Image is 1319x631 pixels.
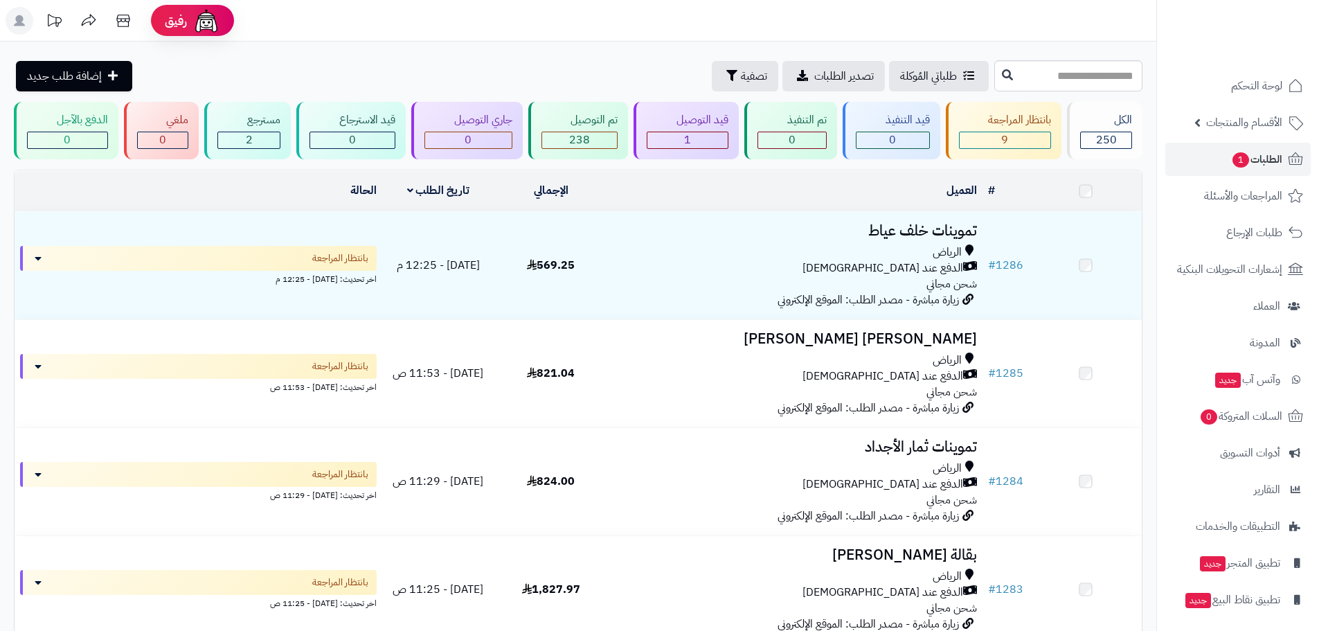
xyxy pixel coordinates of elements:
span: 821.04 [527,365,575,382]
a: العملاء [1165,290,1311,323]
span: الدفع عند [DEMOGRAPHIC_DATA] [802,260,963,276]
span: 0 [349,132,356,148]
a: المدونة [1165,326,1311,359]
div: بانتظار المراجعة [959,112,1052,128]
a: الإجمالي [534,182,568,199]
a: جاري التوصيل 0 [409,102,526,159]
span: بانتظار المراجعة [312,468,368,481]
span: طلبات الإرجاع [1226,223,1282,242]
a: وآتس آبجديد [1165,363,1311,396]
span: 1,827.97 [522,581,580,598]
div: 238 [542,132,618,148]
a: مسترجع 2 [201,102,294,159]
a: بانتظار المراجعة 9 [943,102,1065,159]
a: الطلبات1 [1165,143,1311,176]
span: الأقسام والمنتجات [1206,113,1282,132]
span: 0 [159,132,166,148]
span: التقارير [1254,480,1280,499]
span: الدفع عند [DEMOGRAPHIC_DATA] [802,585,963,601]
span: الرياض [933,569,962,585]
div: جاري التوصيل [424,112,512,128]
span: وآتس آب [1214,370,1280,389]
a: ملغي 0 [121,102,202,159]
a: لوحة التحكم [1165,69,1311,103]
span: # [988,581,996,598]
span: 250 [1096,132,1117,148]
span: الرياض [933,353,962,368]
h3: تموينات خلف عياط [613,223,977,239]
a: #1283 [988,581,1023,598]
div: اخر تحديث: [DATE] - 12:25 م [20,271,377,285]
a: الحالة [350,182,377,199]
span: زيارة مباشرة - مصدر الطلب: الموقع الإلكتروني [778,508,959,524]
a: تطبيق المتجرجديد [1165,546,1311,580]
span: تطبيق المتجر [1199,553,1280,573]
span: الدفع عند [DEMOGRAPHIC_DATA] [802,477,963,492]
a: تم التوصيل 238 [526,102,631,159]
span: جديد [1200,556,1226,571]
span: المراجعات والأسئلة [1204,186,1282,206]
span: إضافة طلب جديد [27,68,102,85]
h3: تموينات ثمار الأجداد [613,439,977,455]
span: 2 [246,132,253,148]
a: المراجعات والأسئلة [1165,179,1311,213]
span: التطبيقات والخدمات [1196,517,1280,536]
span: زيارة مباشرة - مصدر الطلب: الموقع الإلكتروني [778,400,959,416]
span: تصدير الطلبات [814,68,874,85]
a: السلات المتروكة0 [1165,400,1311,433]
button: تصفية [712,61,778,91]
span: 0 [465,132,472,148]
div: قيد التنفيذ [856,112,930,128]
span: # [988,473,996,490]
span: شحن مجاني [926,276,977,292]
span: # [988,257,996,274]
span: 0 [64,132,71,148]
h3: [PERSON_NAME] [PERSON_NAME] [613,331,977,347]
img: ai-face.png [192,7,220,35]
a: تطبيق نقاط البيعجديد [1165,583,1311,616]
div: اخر تحديث: [DATE] - 11:29 ص [20,487,377,501]
a: طلباتي المُوكلة [889,61,989,91]
div: 0 [138,132,188,148]
span: الدفع عند [DEMOGRAPHIC_DATA] [802,368,963,384]
a: تم التنفيذ 0 [742,102,840,159]
span: 569.25 [527,257,575,274]
a: إشعارات التحويلات البنكية [1165,253,1311,286]
span: بانتظار المراجعة [312,359,368,373]
span: 0 [889,132,896,148]
span: شحن مجاني [926,492,977,508]
span: 0 [1201,409,1217,425]
span: 824.00 [527,473,575,490]
a: تصدير الطلبات [782,61,885,91]
a: التطبيقات والخدمات [1165,510,1311,543]
span: بانتظار المراجعة [312,251,368,265]
span: الرياض [933,245,962,260]
span: العملاء [1253,296,1280,316]
span: أدوات التسويق [1220,443,1280,463]
a: التقارير [1165,473,1311,506]
span: 9 [1001,132,1008,148]
span: 238 [569,132,590,148]
span: [DATE] - 12:25 م [397,257,480,274]
div: 2 [218,132,280,148]
span: تصفية [741,68,767,85]
span: السلات المتروكة [1199,407,1282,426]
h3: بقالة [PERSON_NAME] [613,547,977,563]
span: جديد [1215,373,1241,388]
span: شحن مجاني [926,600,977,616]
div: اخر تحديث: [DATE] - 11:25 ص [20,595,377,610]
div: 0 [425,132,512,148]
span: 0 [789,132,796,148]
a: # [988,182,995,199]
a: #1284 [988,473,1023,490]
div: 9 [960,132,1051,148]
a: العميل [946,182,977,199]
span: بانتظار المراجعة [312,576,368,589]
span: شحن مجاني [926,384,977,400]
span: الرياض [933,461,962,477]
div: مسترجع [217,112,280,128]
span: 1 [1232,152,1249,168]
a: تحديثات المنصة [37,7,71,38]
a: الدفع بالآجل 0 [11,102,121,159]
div: 1 [647,132,728,148]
